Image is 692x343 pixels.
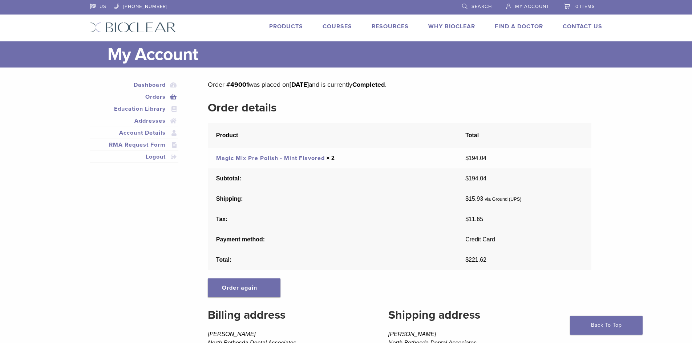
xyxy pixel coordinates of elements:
[208,229,457,250] th: Payment method:
[216,155,325,162] a: Magic Mix Pre Polish - Mint Flavored
[92,81,177,89] a: Dashboard
[465,155,469,161] span: $
[495,23,543,30] a: Find A Doctor
[208,99,591,117] h2: Order details
[208,123,457,148] th: Product
[108,41,602,68] h1: My Account
[208,189,457,209] th: Shipping:
[230,81,249,89] mark: 49001
[208,306,366,324] h2: Billing address
[485,196,522,202] small: via Ground (UPS)
[575,4,595,9] span: 0 items
[290,81,309,89] mark: [DATE]
[326,155,335,161] strong: × 2
[208,209,457,229] th: Tax:
[92,128,177,137] a: Account Details
[465,257,486,263] span: 221.62
[208,250,457,270] th: Total:
[90,79,179,172] nav: Account pages
[90,22,176,33] img: Bioclear
[570,316,643,335] a: Back To Top
[472,4,492,9] span: Search
[92,105,177,113] a: Education Library
[92,93,177,101] a: Orders
[465,196,483,202] span: 15.93
[372,23,409,30] a: Resources
[465,175,486,181] span: 194.04
[465,155,486,161] bdi: 194.04
[269,23,303,30] a: Products
[323,23,352,30] a: Courses
[563,23,602,30] a: Contact Us
[208,278,280,297] a: Order again
[428,23,475,30] a: Why Bioclear
[457,229,591,250] td: Credit Card
[465,196,469,202] span: $
[465,175,469,181] span: $
[208,168,457,189] th: Subtotal:
[92,117,177,125] a: Addresses
[388,306,591,324] h2: Shipping address
[515,4,549,9] span: My Account
[465,216,469,222] span: $
[92,152,177,161] a: Logout
[92,140,177,149] a: RMA Request Form
[465,216,483,222] span: 11.65
[352,81,385,89] mark: Completed
[457,123,591,148] th: Total
[208,79,591,90] p: Order # was placed on and is currently .
[465,257,469,263] span: $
